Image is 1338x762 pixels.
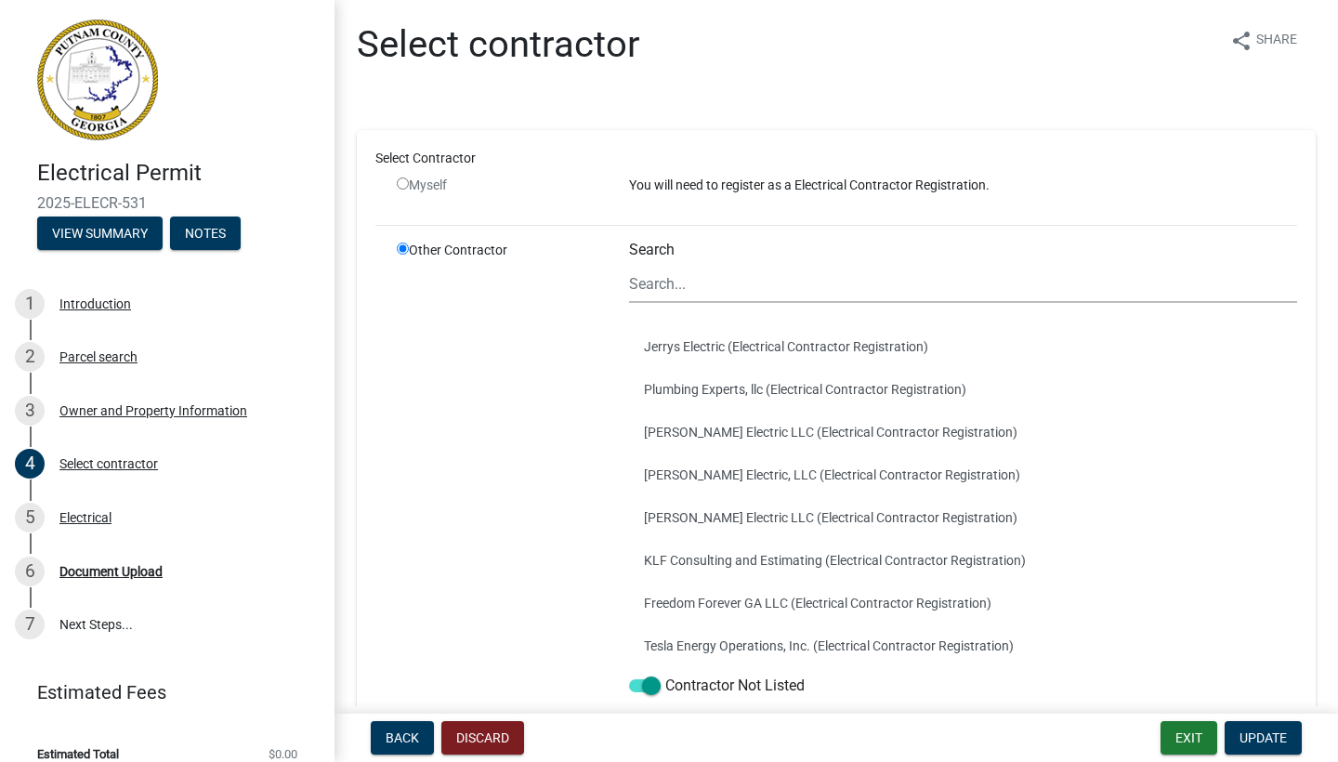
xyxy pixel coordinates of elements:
[1230,30,1253,52] i: share
[37,160,320,187] h4: Electrical Permit
[397,176,601,195] div: Myself
[269,748,297,760] span: $0.00
[629,176,1297,195] p: You will need to register as a Electrical Contractor Registration.
[37,217,163,250] button: View Summary
[371,721,434,755] button: Back
[1240,730,1287,745] span: Update
[383,241,615,704] div: Other Contractor
[1161,721,1217,755] button: Exit
[629,496,1297,539] button: [PERSON_NAME] Electric LLC (Electrical Contractor Registration)
[1256,30,1297,52] span: Share
[441,721,524,755] button: Discard
[629,243,675,257] label: Search
[15,449,45,479] div: 4
[361,149,1311,168] div: Select Contractor
[15,503,45,532] div: 5
[357,22,640,67] h1: Select contractor
[629,411,1297,453] button: [PERSON_NAME] Electric LLC (Electrical Contractor Registration)
[629,624,1297,667] button: Tesla Energy Operations, Inc. (Electrical Contractor Registration)
[37,20,158,140] img: Putnam County, Georgia
[59,350,138,363] div: Parcel search
[15,396,45,426] div: 3
[15,342,45,372] div: 2
[1215,22,1312,59] button: shareShare
[15,557,45,586] div: 6
[15,610,45,639] div: 7
[386,730,419,745] span: Back
[629,539,1297,582] button: KLF Consulting and Estimating (Electrical Contractor Registration)
[1225,721,1302,755] button: Update
[37,194,297,212] span: 2025-ELECR-531
[15,289,45,319] div: 1
[170,227,241,242] wm-modal-confirm: Notes
[59,297,131,310] div: Introduction
[629,368,1297,411] button: Plumbing Experts, llc (Electrical Contractor Registration)
[629,453,1297,496] button: [PERSON_NAME] Electric, LLC (Electrical Contractor Registration)
[629,582,1297,624] button: Freedom Forever GA LLC (Electrical Contractor Registration)
[629,325,1297,368] button: Jerrys Electric (Electrical Contractor Registration)
[629,265,1297,303] input: Search...
[37,748,119,760] span: Estimated Total
[170,217,241,250] button: Notes
[59,404,247,417] div: Owner and Property Information
[59,511,111,524] div: Electrical
[629,675,805,697] label: Contractor Not Listed
[15,674,305,711] a: Estimated Fees
[59,457,158,470] div: Select contractor
[37,227,163,242] wm-modal-confirm: Summary
[59,565,163,578] div: Document Upload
